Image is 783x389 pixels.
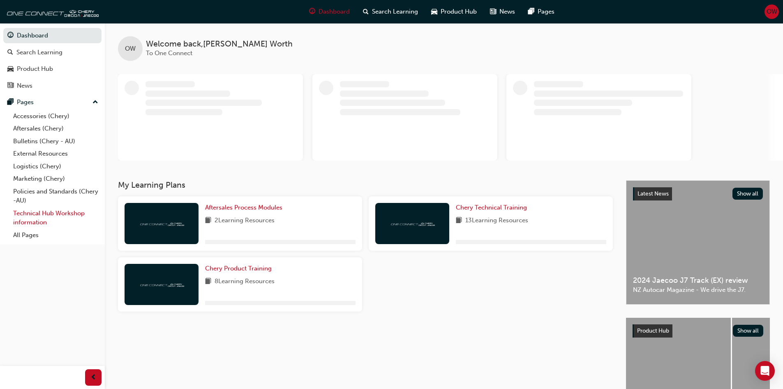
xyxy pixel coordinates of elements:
a: Chery Product Training [205,264,275,273]
button: Show all [733,325,764,337]
span: OW [767,7,777,16]
span: To One Connect [146,49,192,57]
span: book-icon [205,216,211,226]
h3: My Learning Plans [118,180,613,190]
img: oneconnect [4,3,99,20]
a: Bulletins (Chery - AU) [10,135,102,148]
a: Policies and Standards (Chery -AU) [10,185,102,207]
a: External Resources [10,147,102,160]
span: NZ Autocar Magazine - We drive the J7. [633,285,763,295]
a: Marketing (Chery) [10,172,102,185]
a: car-iconProduct Hub [425,3,483,20]
a: Technical Hub Workshop information [10,207,102,229]
a: Dashboard [3,28,102,43]
a: Aftersales (Chery) [10,122,102,135]
span: news-icon [490,7,496,17]
span: Dashboard [319,7,350,16]
span: Latest News [637,190,669,197]
span: 2024 Jaecoo J7 Track (EX) review [633,276,763,285]
span: OW [125,44,136,54]
span: pages-icon [528,7,534,17]
span: guage-icon [309,7,315,17]
span: Chery Product Training [205,265,272,272]
a: Latest NewsShow all2024 Jaecoo J7 Track (EX) reviewNZ Autocar Magazine - We drive the J7. [626,180,770,305]
span: news-icon [7,82,14,90]
a: News [3,78,102,93]
a: pages-iconPages [522,3,561,20]
span: 13 Learning Resources [465,216,528,226]
span: Product Hub [441,7,477,16]
div: Open Intercom Messenger [755,361,775,381]
button: Pages [3,95,102,110]
button: Show all [732,188,763,200]
span: up-icon [92,97,98,108]
img: oneconnect [139,219,184,227]
img: oneconnect [390,219,435,227]
div: Product Hub [17,64,53,74]
span: car-icon [431,7,437,17]
a: Search Learning [3,45,102,60]
button: DashboardSearch LearningProduct HubNews [3,26,102,95]
span: Chery Technical Training [456,204,527,211]
span: 8 Learning Resources [215,277,275,287]
a: All Pages [10,229,102,242]
button: OW [765,5,779,19]
span: Pages [538,7,554,16]
a: search-iconSearch Learning [356,3,425,20]
span: book-icon [205,277,211,287]
span: Product Hub [637,327,669,334]
div: Search Learning [16,48,62,57]
a: Chery Technical Training [456,203,530,212]
img: oneconnect [139,280,184,288]
span: book-icon [456,216,462,226]
span: Welcome back , [PERSON_NAME] Worth [146,40,293,49]
a: news-iconNews [483,3,522,20]
a: Latest NewsShow all [633,187,763,200]
span: Search Learning [372,7,418,16]
div: Pages [17,98,34,107]
span: News [499,7,515,16]
span: car-icon [7,65,14,73]
a: Accessories (Chery) [10,110,102,123]
span: 2 Learning Resources [215,216,275,226]
a: Logistics (Chery) [10,160,102,173]
a: Product HubShow all [633,324,763,338]
span: search-icon [363,7,369,17]
div: News [17,81,32,91]
a: Product Hub [3,61,102,77]
a: Aftersales Process Modules [205,203,286,212]
span: guage-icon [7,32,14,40]
a: guage-iconDashboard [303,3,356,20]
span: search-icon [7,49,13,56]
span: prev-icon [90,373,97,383]
span: pages-icon [7,99,14,106]
span: Aftersales Process Modules [205,204,282,211]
